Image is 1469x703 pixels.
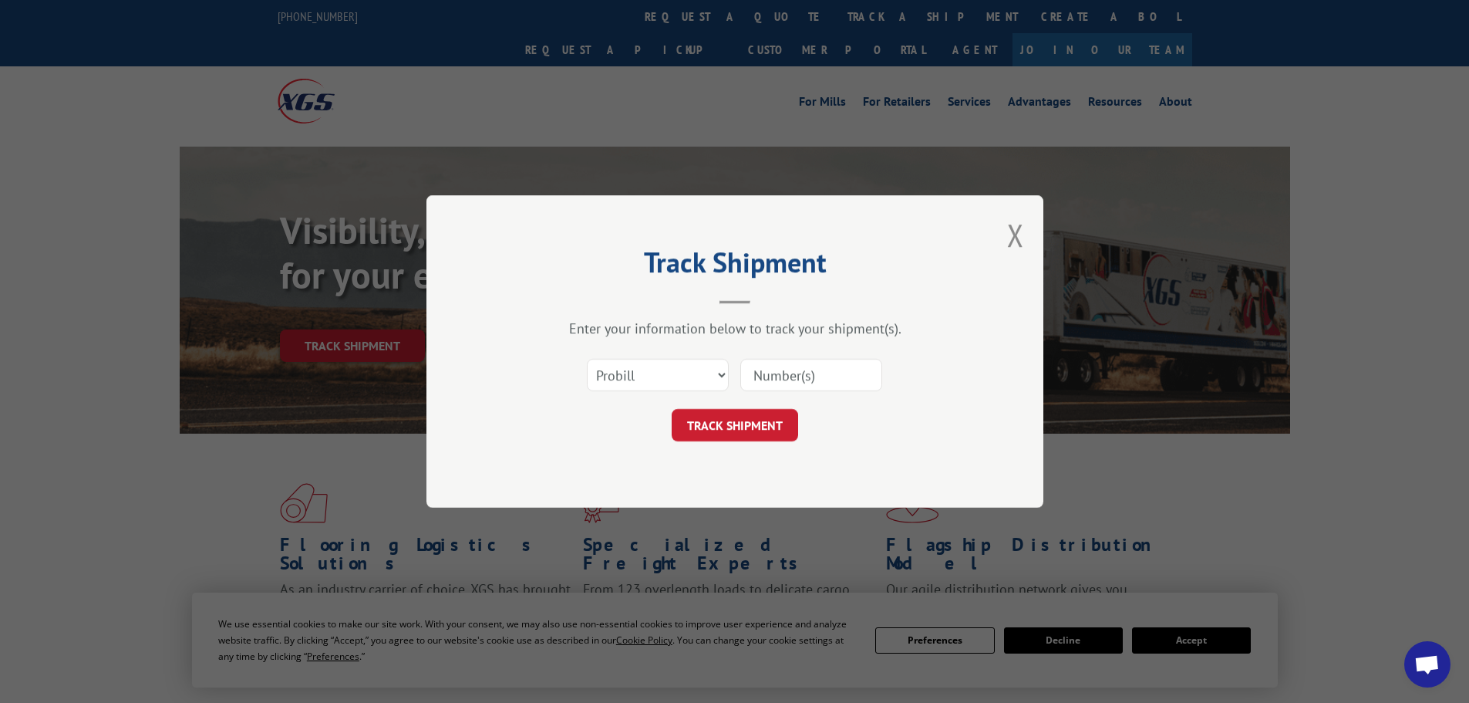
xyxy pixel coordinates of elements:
div: Enter your information below to track your shipment(s). [504,319,966,337]
div: Open chat [1404,641,1450,688]
input: Number(s) [740,359,882,391]
button: TRACK SHIPMENT [672,409,798,441]
h2: Track Shipment [504,252,966,281]
button: Close modal [1007,215,1024,255]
